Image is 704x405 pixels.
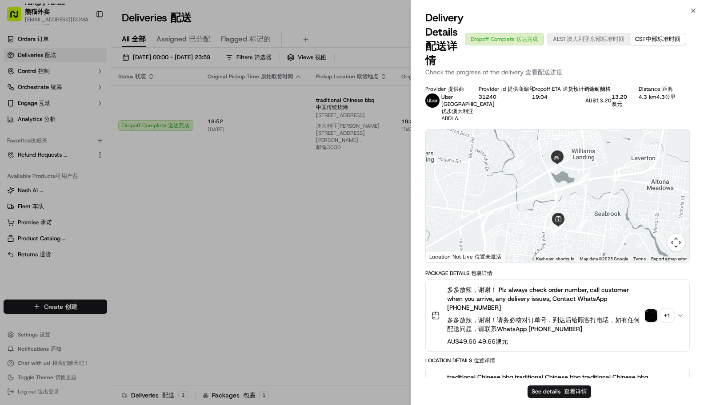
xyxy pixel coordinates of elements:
[426,251,505,262] div: Location Not Live
[448,85,464,93] span: 提供商
[552,222,563,234] div: 2
[508,85,534,93] span: 提供商编号
[548,162,560,174] div: 6
[645,309,657,322] img: photo_proof_of_pickup image
[425,93,440,108] img: uber-new-logo.jpeg
[72,195,146,211] a: 💻API Documentation
[475,253,501,260] span: 位置未激活
[88,221,108,227] span: Pylon
[63,220,108,227] a: Powered byPylon
[79,162,100,169] span: 8月27日
[425,11,465,68] span: Delivery Details
[29,138,32,145] span: •
[580,256,628,261] span: Map data ©2025 Google
[138,114,162,125] button: See all
[471,270,492,277] span: 包裹详情
[646,35,680,43] span: 中部标准时间
[525,68,563,76] span: 查看配送进度
[447,337,641,346] span: AU$49.66
[9,154,23,168] img: Asif Zaman Khan
[28,162,72,169] span: [PERSON_NAME]
[532,85,571,93] div: Dropoff ETA
[536,256,574,262] button: Keyboard shortcuts
[585,93,624,108] div: AU$13.20
[84,199,143,208] span: API Documentation
[441,93,495,115] p: Uber [GEOGRAPHIC_DATA]
[23,57,160,67] input: Got a question? Start typing here...
[585,85,624,93] div: Price
[551,218,562,229] div: 1
[567,35,624,43] span: 澳大利亚东部标准时间
[9,9,27,27] img: Nash
[479,85,518,93] div: Provider Id
[633,256,646,261] a: Terms (opens in new tab)
[661,309,673,322] div: + 1
[447,285,641,337] span: 多多放辣，谢谢！ Plz always check order number, call customer when you arrive, any delivery issues, Conta...
[528,385,591,398] button: See details 查看详情
[576,219,588,230] div: 4
[18,199,68,208] span: Knowledge Base
[34,138,55,145] span: 9月17日
[532,93,571,101] div: 19:04
[662,85,673,93] span: 距离
[639,93,676,101] div: 4.3 km
[9,36,162,50] p: Welcome 👋
[447,373,648,397] span: traditional Chinese bbq traditional Chinese bbq traditional Chinese bbq
[40,94,122,101] div: We're available if you need us!
[479,93,496,101] button: 31240
[425,357,690,364] div: Location Details
[18,162,25,170] img: 1736555255976-a54dd68f-1ca7-489b-9aae-adbdc363a1c4
[600,85,611,93] span: 价格
[553,222,564,233] div: 3
[656,93,676,101] span: 4.3公里
[630,33,686,45] button: CST
[74,162,77,169] span: •
[151,88,162,98] button: Start new chat
[428,251,457,262] img: Google
[474,357,495,364] span: 位置详情
[40,85,146,94] div: Start new chat
[19,85,35,101] img: 1727276513143-84d647e1-66c0-4f92-a045-3c9f9f5dfd92
[428,251,457,262] a: Open this area in Google Maps (opens a new window)
[578,173,589,185] div: 5
[563,85,605,93] span: 送货预计到达时间
[425,68,690,77] p: Check the progress of the delivery
[564,388,587,395] span: 查看详情
[425,39,457,68] span: 配送详情
[9,200,16,207] div: 📗
[425,270,690,277] div: Package Details
[9,116,60,123] div: Past conversations
[75,200,82,207] div: 💻
[447,316,640,333] span: 多多放辣，谢谢！请务必核对订单号，到达后给顾客打电话，如有任何配送问题，请联系WhatsApp [PHONE_NUMBER]
[651,256,687,261] a: Report a map error
[441,108,473,115] span: 优步澳大利亚
[645,309,673,322] button: photo_proof_of_pickup image+1
[612,93,627,108] span: 13.20澳元
[441,115,460,122] span: ABDI A.
[425,85,464,93] div: Provider
[9,85,25,101] img: 1736555255976-a54dd68f-1ca7-489b-9aae-adbdc363a1c4
[478,337,508,345] span: 49.66澳元
[5,195,72,211] a: 📗Knowledge Base
[548,33,630,45] button: AEST
[667,234,685,251] button: Map camera controls
[639,85,676,93] div: Distance
[426,280,689,351] button: 多多放辣，谢谢！ Plz always check order number, call customer when you arrive, any delivery issues, Conta...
